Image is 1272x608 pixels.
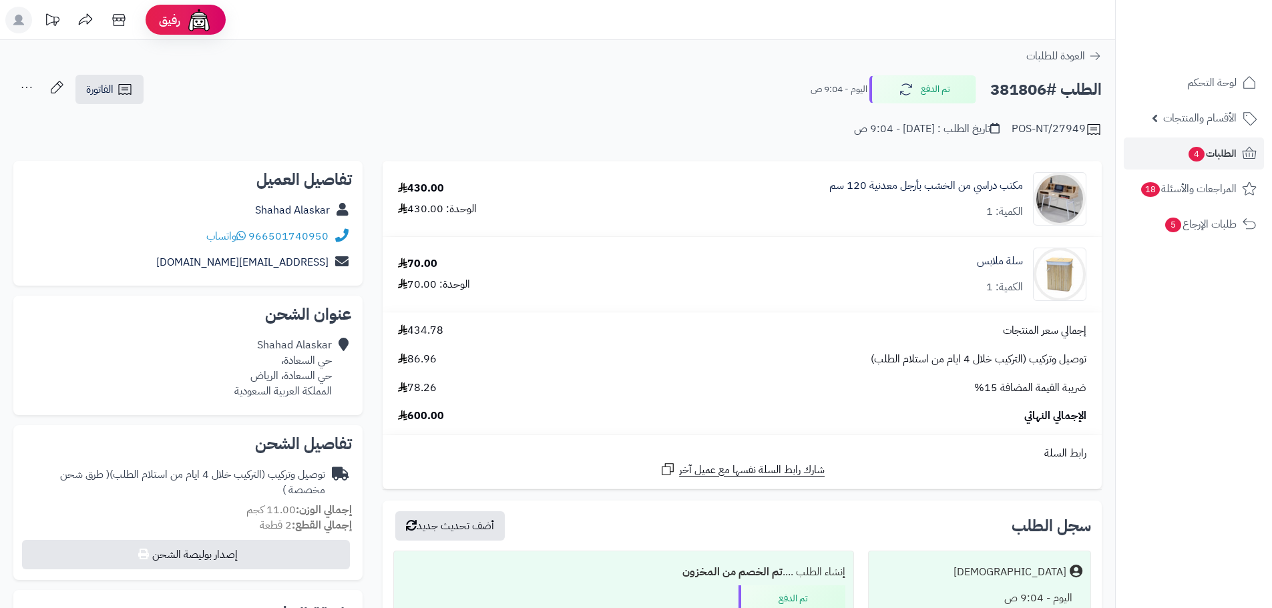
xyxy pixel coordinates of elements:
[1034,172,1086,226] img: 1690700190-1678884573-110111010033-550x550-90x90.jpg
[246,502,352,518] small: 11.00 كجم
[811,83,867,96] small: اليوم - 9:04 ص
[1012,518,1091,534] h3: سجل الطلب
[1140,182,1160,197] span: 18
[234,338,332,398] div: Shahad Alaskar حي السعادة، حي السعادة، الرياض المملكة العربية السعودية
[1124,67,1264,99] a: لوحة التحكم
[398,277,470,292] div: الوحدة: 70.00
[1026,48,1085,64] span: العودة للطلبات
[953,565,1066,580] div: [DEMOGRAPHIC_DATA]
[398,181,444,196] div: 430.00
[24,172,352,188] h2: تفاصيل العميل
[159,12,180,28] span: رفيق
[871,352,1086,367] span: توصيل وتركيب (التركيب خلال 4 ايام من استلام الطلب)
[24,436,352,452] h2: تفاصيل الشحن
[1124,137,1264,170] a: الطلبات4
[60,467,325,498] span: ( طرق شحن مخصصة )
[1187,144,1237,163] span: الطلبات
[206,228,246,244] a: واتساب
[24,306,352,322] h2: عنوان الشحن
[398,408,444,424] span: 600.00
[854,121,1000,137] div: تاريخ الطلب : [DATE] - 9:04 ص
[682,564,783,580] b: تم الخصم من المخزون
[255,202,330,218] a: Shahad Alaskar
[1140,180,1237,198] span: المراجعات والأسئلة
[679,463,825,478] span: شارك رابط السلة نفسها مع عميل آخر
[388,446,1096,461] div: رابط السلة
[869,75,976,103] button: تم الدفع
[296,502,352,518] strong: إجمالي الوزن:
[990,76,1102,103] h2: الطلب #381806
[1164,217,1181,232] span: 5
[977,254,1023,269] a: سلة ملابس
[86,81,114,97] span: الفاتورة
[1034,248,1086,301] img: 1727540000-110116010083-90x90.jpg
[1026,48,1102,64] a: العودة للطلبات
[395,511,505,541] button: أضف تحديث جديد
[1164,215,1237,234] span: طلبات الإرجاع
[1003,323,1086,338] span: إجمالي سعر المنتجات
[986,204,1023,220] div: الكمية: 1
[75,75,144,104] a: الفاتورة
[660,461,825,478] a: شارك رابط السلة نفسها مع عميل آخر
[398,256,437,272] div: 70.00
[398,323,443,338] span: 434.78
[398,380,437,396] span: 78.26
[1187,73,1237,92] span: لوحة التحكم
[1188,146,1205,162] span: 4
[186,7,212,33] img: ai-face.png
[398,202,477,217] div: الوحدة: 430.00
[986,280,1023,295] div: الكمية: 1
[292,517,352,533] strong: إجمالي القطع:
[35,7,69,37] a: تحديثات المنصة
[402,559,845,585] div: إنشاء الطلب ....
[398,352,437,367] span: 86.96
[22,540,350,569] button: إصدار بوليصة الشحن
[248,228,329,244] a: 966501740950
[829,178,1023,194] a: مكتب دراسي من الخشب بأرجل معدنية 120 سم
[260,517,352,533] small: 2 قطعة
[1124,208,1264,240] a: طلبات الإرجاع5
[974,380,1086,396] span: ضريبة القيمة المضافة 15%
[1024,408,1086,424] span: الإجمالي النهائي
[24,467,325,498] div: توصيل وتركيب (التركيب خلال 4 ايام من استلام الطلب)
[156,254,329,270] a: [EMAIL_ADDRESS][DOMAIN_NAME]
[1163,109,1237,127] span: الأقسام والمنتجات
[1181,10,1259,38] img: logo-2.png
[1124,173,1264,205] a: المراجعات والأسئلة18
[1012,121,1102,137] div: POS-NT/27949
